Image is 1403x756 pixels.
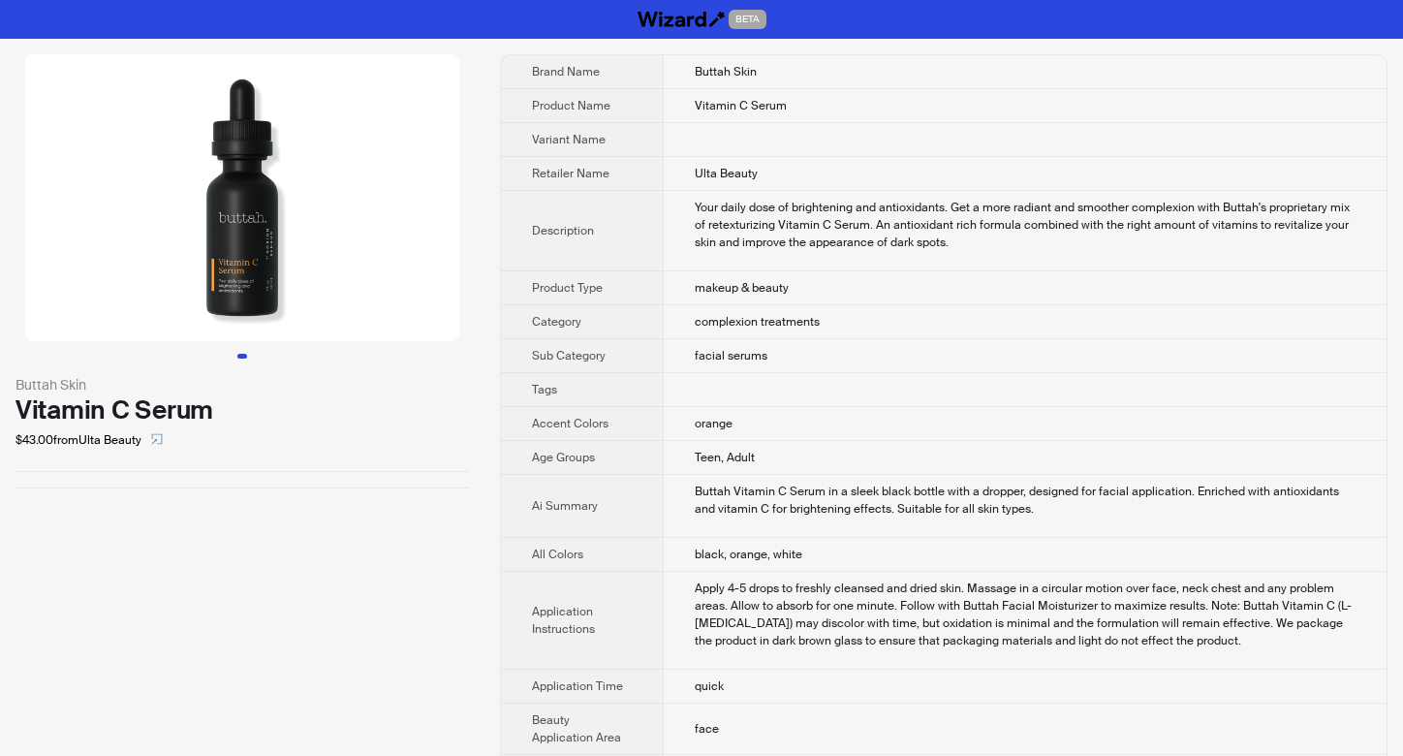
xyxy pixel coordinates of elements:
span: black, orange, white [695,547,802,562]
span: Application Time [532,678,623,694]
span: facial serums [695,348,767,363]
span: Age Groups [532,450,595,465]
div: Apply 4-5 drops to freshly cleansed and dried skin. Massage in a circular motion over face, neck ... [695,580,1356,649]
span: Category [532,314,581,330]
span: Product Name [532,98,610,113]
div: Buttah Skin [16,374,469,395]
span: makeup & beauty [695,280,789,296]
span: Sub Category [532,348,606,363]
span: Ulta Beauty [695,166,758,181]
span: Variant Name [532,132,606,147]
span: Brand Name [532,64,600,79]
span: Ai Summary [532,498,598,514]
span: Tags [532,382,557,397]
span: complexion treatments [695,314,820,330]
span: face [695,721,719,737]
div: Buttah Vitamin C Serum in a sleek black bottle with a dropper, designed for facial application. E... [695,483,1356,518]
button: Go to slide 1 [237,354,247,359]
span: select [151,433,163,445]
span: All Colors [532,547,583,562]
span: Product Type [532,280,603,296]
span: Application Instructions [532,604,595,637]
span: Accent Colors [532,416,608,431]
span: Buttah Skin [695,64,757,79]
span: Beauty Application Area [532,712,621,745]
span: Teen, Adult [695,450,755,465]
span: Description [532,223,594,238]
div: Your daily dose of brightening and antioxidants. Get a more radiant and smoother complexion with ... [695,199,1356,251]
img: Vitamin C Serum image 1 [25,54,459,341]
div: Vitamin C Serum [16,395,469,425]
span: orange [695,416,733,431]
span: BETA [729,10,766,29]
span: quick [695,678,724,694]
div: $43.00 from Ulta Beauty [16,425,469,456]
span: Vitamin C Serum [695,98,787,113]
span: Retailer Name [532,166,609,181]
